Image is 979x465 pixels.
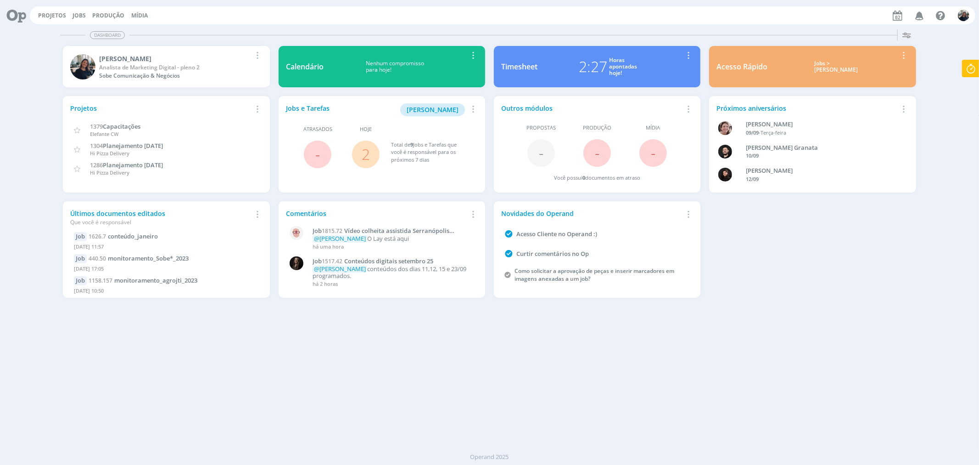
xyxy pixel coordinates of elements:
[286,209,467,218] div: Comentários
[718,121,732,135] img: A
[539,143,543,163] span: -
[90,150,129,157] span: Hi Pizza Delivery
[90,141,163,150] a: 1304Planejamento [DATE]
[90,161,103,169] span: 1286
[89,254,189,262] a: 440.50monitoramento_Sobe*_2023
[38,11,66,19] a: Projetos
[74,254,87,263] div: Job
[90,130,118,137] span: Elefante CW
[344,257,433,265] span: Conteúdos digitais setembro 25
[324,60,467,74] div: Nenhum compromisso para hoje!
[313,266,473,280] p: conteúdos dos dias 11,12, 15 e 23/09 programados.
[129,12,151,19] button: Mídia
[89,255,106,262] span: 440.50
[761,129,786,136] span: Terça-feira
[407,105,459,114] span: [PERSON_NAME]
[501,103,683,113] div: Outros módulos
[314,234,366,243] span: @[PERSON_NAME]
[746,129,759,136] span: 09/09
[516,250,589,258] a: Curtir comentários no Op
[746,143,894,153] div: Bruno Corralo Granata
[718,168,732,181] img: L
[73,11,86,19] a: Jobs
[103,122,140,130] span: Capacitações
[99,54,252,63] div: Mayara Peruzzo
[131,11,148,19] a: Mídia
[651,143,655,163] span: -
[70,209,252,227] div: Últimos documentos editados
[746,152,759,159] span: 10/09
[70,54,95,79] img: M
[746,120,894,129] div: Aline Beatriz Jackisch
[74,232,87,241] div: Job
[74,241,258,255] div: [DATE] 11:57
[90,142,103,150] span: 1304
[957,7,970,23] button: M
[410,141,413,148] span: 9
[90,31,125,39] span: Dashboard
[313,243,344,250] span: há uma hora
[315,144,320,164] span: -
[716,61,767,72] div: Acesso Rápido
[313,280,338,287] span: há 2 horas
[746,129,894,137] div: -
[718,145,732,159] img: B
[99,63,252,72] div: Analista de Marketing Digital - pleno 2
[716,103,898,113] div: Próximos aniversários
[313,227,449,242] span: Vídeo colheita assistida Serranópolis Goiás
[74,276,87,285] div: Job
[516,230,597,238] a: Acesso Cliente no Operand :)
[774,60,898,74] div: Jobs > [PERSON_NAME]
[90,122,103,130] span: 1379
[646,124,660,132] span: Mídia
[90,12,127,19] button: Produção
[103,142,163,150] span: Planejamento [DATE]
[286,103,467,116] div: Jobs e Tarefas
[90,169,129,176] span: Hi Pizza Delivery
[746,176,759,182] span: 12/09
[595,143,599,163] span: -
[89,232,158,240] a: 1626.7conteúdo_janeiro
[313,258,473,265] a: Job1517.42Conteúdos digitais setembro 25
[103,161,163,169] span: Planejamento [DATE]
[313,235,473,243] p: O Lay está aqui
[314,265,366,273] span: @[PERSON_NAME]
[63,46,269,87] a: M[PERSON_NAME]Analista de Marketing Digital - pleno 2Sobe Comunicação & Negócios
[400,105,465,113] a: [PERSON_NAME]
[90,122,140,130] a: 1379Capacitações
[958,10,969,21] img: M
[286,61,324,72] div: Calendário
[108,232,158,240] span: conteúdo_janeiro
[526,124,556,132] span: Propostas
[92,11,124,19] a: Produção
[609,57,637,77] div: Horas apontadas hoje!
[494,46,700,87] a: Timesheet2:27Horasapontadashoje!
[303,125,332,133] span: Atrasados
[70,103,252,113] div: Projetos
[400,103,465,116] button: [PERSON_NAME]
[290,226,303,240] img: A
[583,124,611,132] span: Produção
[360,125,372,133] span: Hoje
[582,174,585,181] span: 0
[99,72,252,80] div: Sobe Comunicação & Negócios
[515,267,674,283] a: Como solicitar a aprovação de peças e inserir marcadores em imagens anexadas a um job?
[89,276,197,284] a: 1158.157monitoramento_agrojti_2023
[501,61,537,72] div: Timesheet
[501,209,683,218] div: Novidades do Operand
[74,285,258,299] div: [DATE] 10:50
[89,277,112,284] span: 1158.157
[89,232,106,240] span: 1626.7
[70,12,89,19] button: Jobs
[313,227,473,235] a: Job1815.72Vídeo colheita assistida Serranópolis [GEOGRAPHIC_DATA]
[322,257,342,265] span: 1517.42
[114,276,197,284] span: monitoramento_agrojti_2023
[70,218,252,227] div: Que você é responsável
[74,263,258,277] div: [DATE] 17:05
[391,141,469,164] div: Total de Jobs e Tarefas que você é responsável para os próximos 7 dias
[554,174,640,182] div: Você possui documentos em atraso
[362,144,370,164] a: 2
[579,56,607,78] div: 2:27
[108,254,189,262] span: monitoramento_Sobe*_2023
[322,227,342,235] span: 1815.72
